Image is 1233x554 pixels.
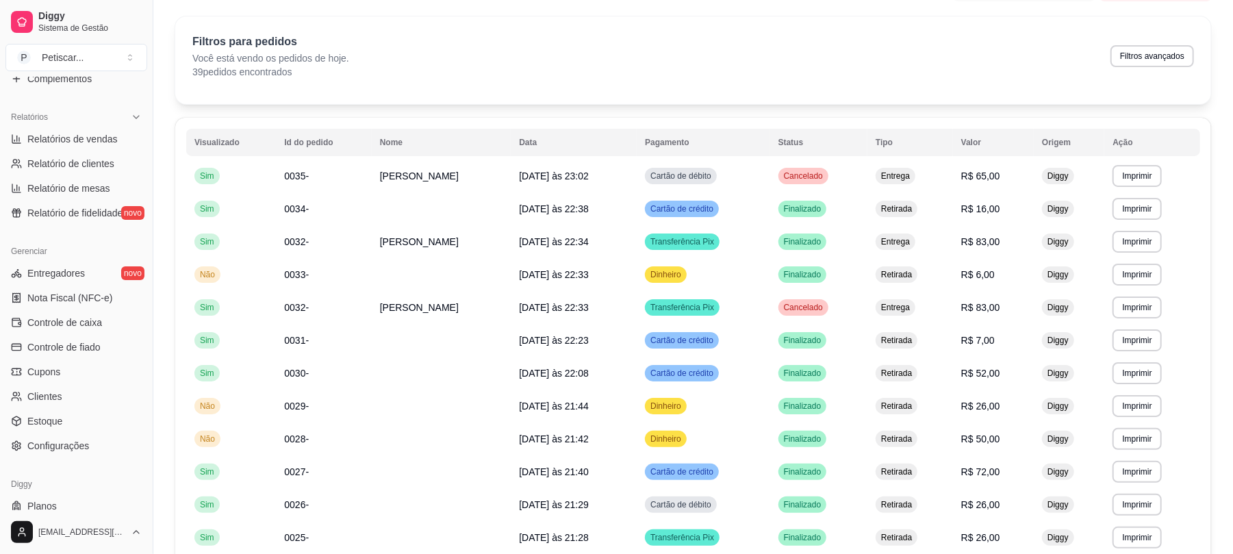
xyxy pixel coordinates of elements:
button: Filtros avançados [1110,45,1194,67]
span: Diggy [1045,302,1071,313]
span: R$ 7,00 [961,335,995,346]
span: Finalizado [781,466,824,477]
span: Controle de fiado [27,340,101,354]
span: [DATE] às 22:38 [519,203,589,214]
button: Imprimir [1113,329,1161,351]
span: Diggy [1045,335,1071,346]
span: Cartão de crédito [648,368,716,379]
span: 0032- [284,236,309,247]
span: Não [197,401,218,412]
span: Entregadores [27,266,85,280]
span: Retirada [878,532,915,543]
span: Retirada [878,401,915,412]
a: Relatórios de vendas [5,128,147,150]
th: Visualizado [186,129,276,156]
span: [DATE] às 21:29 [519,499,589,510]
span: [DATE] às 21:40 [519,466,589,477]
span: Relatórios [11,112,48,123]
span: Transferência Pix [648,302,717,313]
button: Imprimir [1113,461,1161,483]
button: Imprimir [1113,428,1161,450]
span: Retirada [878,368,915,379]
a: Clientes [5,386,147,407]
span: Relatório de clientes [27,157,114,171]
span: 0035- [284,171,309,181]
span: [DATE] às 21:42 [519,433,589,444]
th: Data [511,129,637,156]
span: R$ 26,00 [961,401,1000,412]
th: Nome [372,129,511,156]
a: Complementos [5,68,147,90]
th: Id do pedido [276,129,371,156]
button: Imprimir [1113,494,1161,516]
button: Imprimir [1113,264,1161,286]
a: Controle de fiado [5,336,147,358]
span: Diggy [1045,532,1071,543]
span: [DATE] às 22:34 [519,236,589,247]
span: Cancelado [781,171,826,181]
span: R$ 26,00 [961,499,1000,510]
span: Planos [27,499,57,513]
span: Controle de caixa [27,316,102,329]
p: Filtros para pedidos [192,34,349,50]
a: Entregadoresnovo [5,262,147,284]
span: Dinheiro [648,401,684,412]
span: Diggy [1045,466,1071,477]
span: 0032- [284,302,309,313]
span: Sim [197,499,217,510]
span: Finalizado [781,368,824,379]
span: Diggy [1045,236,1071,247]
span: Cartão de crédito [648,203,716,214]
span: Sim [197,335,217,346]
span: R$ 16,00 [961,203,1000,214]
span: R$ 83,00 [961,236,1000,247]
span: 0029- [284,401,309,412]
span: Finalizado [781,203,824,214]
span: 0025- [284,532,309,543]
span: Não [197,269,218,280]
span: Retirada [878,203,915,214]
span: Sim [197,532,217,543]
span: P [17,51,31,64]
th: Valor [953,129,1034,156]
span: [EMAIL_ADDRESS][DOMAIN_NAME] [38,527,125,538]
th: Origem [1034,129,1104,156]
span: [DATE] às 22:23 [519,335,589,346]
button: Imprimir [1113,198,1161,220]
span: Cupons [27,365,60,379]
button: Imprimir [1113,165,1161,187]
span: Retirada [878,335,915,346]
span: R$ 83,00 [961,302,1000,313]
span: [DATE] às 21:28 [519,532,589,543]
span: Sim [197,236,217,247]
a: Controle de caixa [5,312,147,333]
span: [DATE] às 22:33 [519,302,589,313]
span: Relatório de mesas [27,181,110,195]
span: [DATE] às 22:08 [519,368,589,379]
p: 39 pedidos encontrados [192,65,349,79]
span: Entrega [878,236,913,247]
span: [DATE] às 23:02 [519,171,589,181]
span: [DATE] às 22:33 [519,269,589,280]
span: R$ 26,00 [961,532,1000,543]
span: R$ 52,00 [961,368,1000,379]
span: Finalizado [781,401,824,412]
span: Sim [197,203,217,214]
div: Petiscar ... [42,51,84,64]
span: Cartão de débito [648,499,714,510]
span: Transferência Pix [648,532,717,543]
span: R$ 72,00 [961,466,1000,477]
th: Tipo [867,129,953,156]
a: Relatório de mesas [5,177,147,199]
span: Diggy [1045,433,1071,444]
span: Dinheiro [648,433,684,444]
span: Diggy [1045,171,1071,181]
span: Relatórios de vendas [27,132,118,146]
span: 0028- [284,433,309,444]
span: Finalizado [781,269,824,280]
span: Clientes [27,390,62,403]
span: Sistema de Gestão [38,23,142,34]
span: Cartão de crédito [648,466,716,477]
span: Retirada [878,269,915,280]
button: Select a team [5,44,147,71]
